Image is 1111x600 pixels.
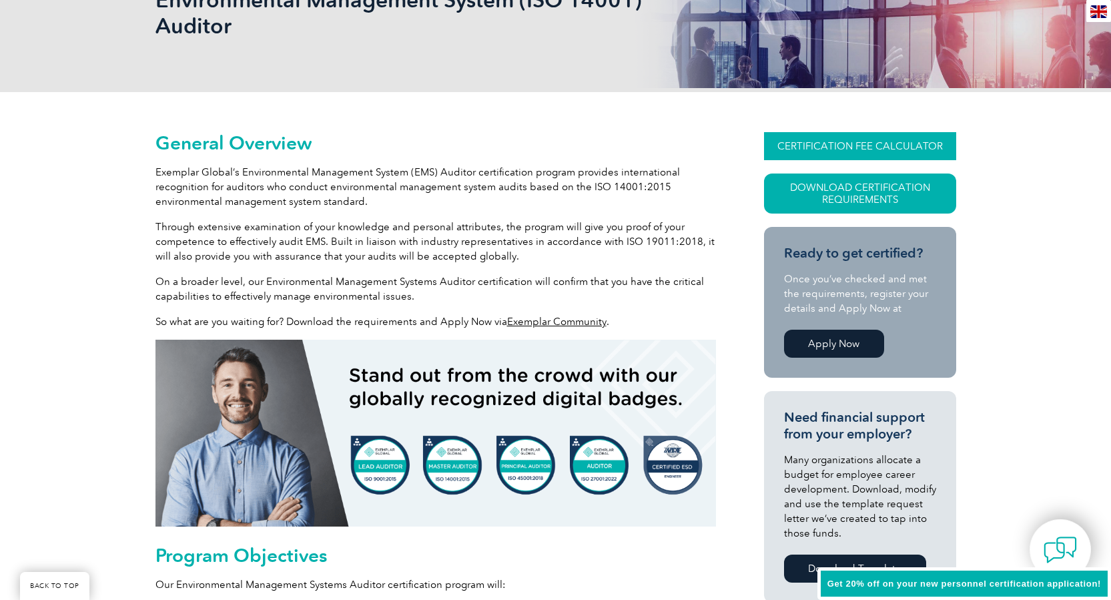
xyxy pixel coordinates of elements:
img: badges [155,340,716,527]
p: Exemplar Global’s Environmental Management System (EMS) Auditor certification program provides in... [155,165,716,209]
img: en [1090,5,1107,18]
img: contact-chat.png [1044,533,1077,567]
a: Exemplar Community [507,316,607,328]
h3: Ready to get certified? [784,245,936,262]
p: Many organizations allocate a budget for employee career development. Download, modify and use th... [784,453,936,541]
a: Download Certification Requirements [764,174,956,214]
a: BACK TO TOP [20,572,89,600]
a: CERTIFICATION FEE CALCULATOR [764,132,956,160]
h2: Program Objectives [155,545,716,566]
a: Apply Now [784,330,884,358]
p: Through extensive examination of your knowledge and personal attributes, the program will give yo... [155,220,716,264]
p: Once you’ve checked and met the requirements, register your details and Apply Now at [784,272,936,316]
span: Get 20% off on your new personnel certification application! [827,579,1101,589]
p: On a broader level, our Environmental Management Systems Auditor certification will confirm that ... [155,274,716,304]
p: So what are you waiting for? Download the requirements and Apply Now via . [155,314,716,329]
h2: General Overview [155,132,716,154]
p: Our Environmental Management Systems Auditor certification program will: [155,577,716,592]
a: Download Template [784,555,926,583]
h3: Need financial support from your employer? [784,409,936,442]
